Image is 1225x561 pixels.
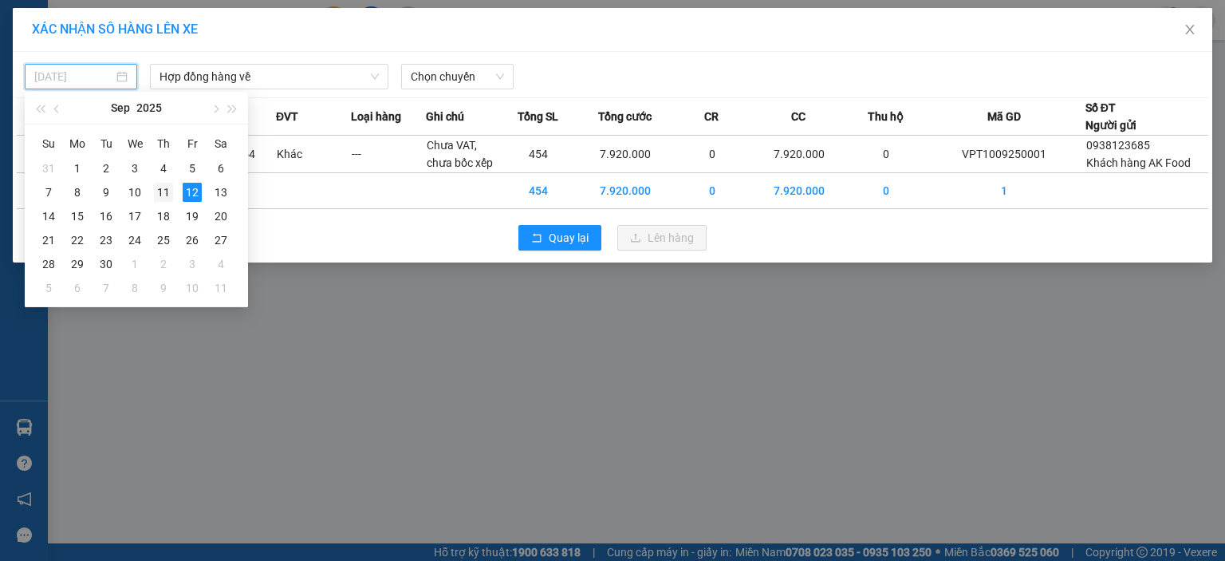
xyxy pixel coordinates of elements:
div: 4 [211,255,230,274]
td: Khác [276,136,351,173]
td: 0 [849,136,924,173]
td: 2025-10-01 [120,252,149,276]
td: 454 [501,136,576,173]
div: 3 [125,159,144,178]
td: 2025-09-27 [207,228,235,252]
div: 8 [68,183,87,202]
td: 2025-09-07 [34,180,63,204]
div: 19 [183,207,202,226]
div: 20 [211,207,230,226]
span: CC [791,108,806,125]
button: rollbackQuay lại [518,225,601,251]
div: 15 [68,207,87,226]
td: 2025-10-05 [34,276,63,300]
td: 1 [924,173,1085,209]
button: Sep [111,92,130,124]
span: Hợp đồng hàng về [160,65,379,89]
div: 16 [97,207,116,226]
span: Loại hàng [351,108,401,125]
div: 3 [183,255,202,274]
button: Close [1168,8,1212,53]
span: Tổng cước [598,108,652,125]
td: 2025-10-03 [178,252,207,276]
div: 9 [154,279,173,298]
td: 2025-10-10 [178,276,207,300]
div: 4 [154,159,173,178]
span: rollback [531,232,542,245]
td: 2025-09-09 [92,180,120,204]
input: 12/09/2025 [34,68,113,85]
div: 2 [154,255,173,274]
div: 6 [68,279,87,298]
div: 30 [97,255,116,274]
div: 18 [154,207,173,226]
td: 2025-09-15 [63,204,92,228]
td: 0 [675,173,750,209]
div: 22 [68,231,87,250]
div: 9 [97,183,116,202]
td: 2025-09-08 [63,180,92,204]
td: 2025-09-03 [120,156,149,180]
th: Sa [207,131,235,156]
span: CR [704,108,719,125]
td: 0 [675,136,750,173]
div: 10 [125,183,144,202]
button: 2025 [136,92,162,124]
div: 1 [125,255,144,274]
td: 2025-10-07 [92,276,120,300]
span: ĐVT [276,108,298,125]
th: Tu [92,131,120,156]
td: 2025-09-24 [120,228,149,252]
td: 7.920.000 [750,173,849,209]
div: 7 [39,183,58,202]
th: Su [34,131,63,156]
div: 12 [183,183,202,202]
td: 2025-09-29 [63,252,92,276]
td: 7.920.000 [750,136,849,173]
td: 2025-09-02 [92,156,120,180]
th: We [120,131,149,156]
td: 2025-10-04 [207,252,235,276]
span: close [1184,23,1196,36]
div: 27 [211,231,230,250]
td: 2025-09-21 [34,228,63,252]
div: Số ĐT Người gửi [1085,99,1136,134]
td: Chưa VAT, chưa bốc xếp [426,136,501,173]
div: 7 [97,279,116,298]
button: uploadLên hàng [617,225,707,251]
td: 7.920.000 [576,136,675,173]
td: 2025-10-11 [207,276,235,300]
td: 2025-09-11 [149,180,178,204]
span: Ghi chú [426,108,464,125]
td: 2025-09-04 [149,156,178,180]
td: 2025-09-10 [120,180,149,204]
span: Thu hộ [868,108,904,125]
td: 2025-09-12 [178,180,207,204]
td: 2025-09-16 [92,204,120,228]
div: 24 [125,231,144,250]
div: 11 [211,279,230,298]
div: 13 [211,183,230,202]
div: 17 [125,207,144,226]
span: Khách hàng AK Food [1086,156,1191,169]
td: 0 [849,173,924,209]
div: 23 [97,231,116,250]
div: 31 [39,159,58,178]
td: 2025-09-28 [34,252,63,276]
td: 2025-08-31 [34,156,63,180]
td: 2025-09-17 [120,204,149,228]
div: 28 [39,255,58,274]
span: down [370,72,380,81]
td: 2025-09-18 [149,204,178,228]
span: Mã GD [987,108,1021,125]
td: 7.920.000 [576,173,675,209]
div: 25 [154,231,173,250]
td: 2025-09-01 [63,156,92,180]
th: Fr [178,131,207,156]
th: Th [149,131,178,156]
td: 2025-09-19 [178,204,207,228]
div: 2 [97,159,116,178]
td: 2025-09-06 [207,156,235,180]
td: 2025-09-25 [149,228,178,252]
span: Quay lại [549,229,589,247]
